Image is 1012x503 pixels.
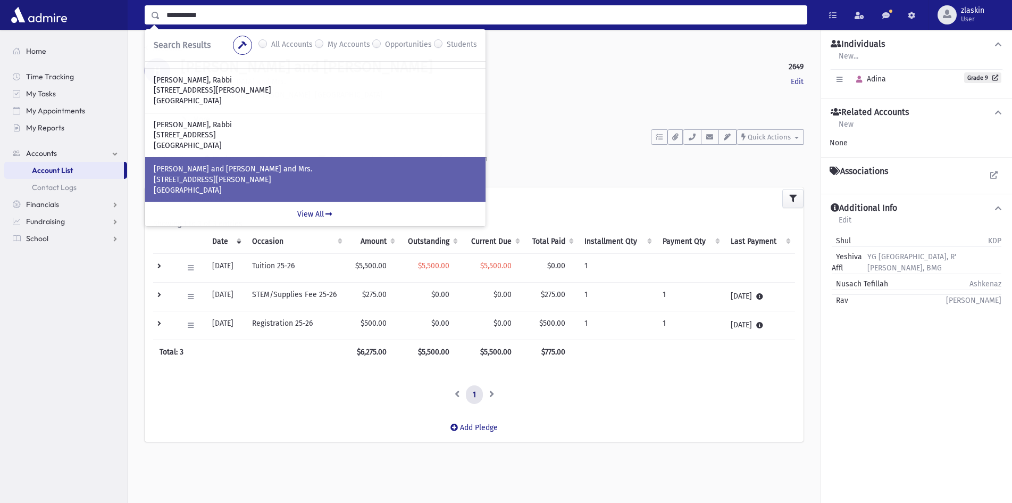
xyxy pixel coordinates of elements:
button: Individuals [830,39,1003,50]
th: Date: activate to sort column ascending [206,229,246,254]
p: [GEOGRAPHIC_DATA] [154,185,477,196]
a: Add Pledge [442,415,506,441]
td: 1 [578,253,656,282]
a: 1 [466,385,483,405]
span: My Reports [26,123,64,133]
span: Home [26,46,46,56]
th: $5,500.00 [462,340,524,364]
a: Financials [4,196,127,213]
a: New [838,118,854,137]
span: User [961,15,984,23]
strong: 2649 [789,61,804,72]
td: [DATE] [206,253,246,282]
span: YG [GEOGRAPHIC_DATA], R' [PERSON_NAME], BMG [867,251,1001,274]
nav: breadcrumb [145,43,183,58]
a: Fundraising [4,213,127,230]
th: $6,275.00 [347,340,399,364]
span: $0.00 [547,261,565,270]
span: Rav [832,295,848,306]
span: Accounts [26,149,57,158]
p: [PERSON_NAME], Rabbi [154,75,477,86]
p: [STREET_ADDRESS][PERSON_NAME] [154,175,477,185]
a: Contact Logs [4,179,127,196]
a: Accounts [145,44,183,53]
th: Installment Qty: activate to sort column ascending [578,229,656,254]
span: My Appointments [26,106,85,116]
h4: Individuals [831,39,885,50]
td: [DATE] [724,282,795,311]
span: My Tasks [26,89,56,98]
th: Current Due: activate to sort column ascending [462,229,524,254]
td: 1 [578,282,656,311]
span: Yeshiva Affl [832,251,867,274]
th: Last Payment: activate to sort column ascending [724,229,795,254]
span: Time Tracking [26,72,74,81]
th: $775.00 [524,340,579,364]
span: Account List [32,166,73,175]
span: Fundraising [26,217,65,226]
span: $500.00 [539,319,565,328]
p: [GEOGRAPHIC_DATA] [154,96,477,106]
p: [STREET_ADDRESS][PERSON_NAME] [154,85,477,96]
label: My Accounts [328,39,370,52]
a: Edit [838,214,852,233]
a: Time Tracking [4,68,127,85]
a: Account List [4,162,124,179]
td: STEM/Supplies Fee 25-26 [246,282,347,311]
button: Quick Actions [737,129,804,145]
div: H [145,58,170,84]
label: Opportunities [385,39,432,52]
td: [DATE] [206,282,246,311]
td: 1 [656,311,724,340]
a: My Tasks [4,85,127,102]
span: School [26,234,48,243]
td: [DATE] [724,311,795,340]
span: $0.00 [431,319,449,328]
span: KDP [988,235,1001,246]
td: 1 [578,311,656,340]
a: Accounts [4,145,127,162]
label: All Accounts [271,39,313,52]
span: Nusach Tefillah [832,278,888,290]
p: [GEOGRAPHIC_DATA] [154,141,477,151]
span: $5,500.00 [480,261,512,270]
span: Adina [851,75,886,84]
th: Occasion : activate to sort column ascending [246,229,347,254]
a: School [4,230,127,247]
h4: Associations [830,166,888,177]
span: zlaskin [961,6,984,15]
th: Payment Qty: activate to sort column ascending [656,229,724,254]
th: $5,500.00 [399,340,463,364]
p: [PERSON_NAME], Rabbi [154,120,477,130]
th: Outstanding: activate to sort column ascending [399,229,463,254]
td: Registration 25-26 [246,311,347,340]
td: [DATE] [206,311,246,340]
label: Students [447,39,477,52]
a: Activity [145,145,196,175]
span: $5,500.00 [418,261,449,270]
a: New... [838,50,859,69]
td: 1 [656,282,724,311]
span: Ashkenaz [969,278,1001,290]
span: $0.00 [494,319,512,328]
span: $0.00 [431,290,449,299]
td: $5,500.00 [347,253,399,282]
a: View All [145,202,486,226]
td: $275.00 [347,282,399,311]
a: My Reports [4,119,127,136]
th: Amount: activate to sort column ascending [347,229,399,254]
p: [PERSON_NAME] and [PERSON_NAME] and Mrs. [154,164,477,175]
img: AdmirePro [9,4,70,26]
h4: Related Accounts [831,107,909,118]
div: None [830,137,1003,149]
span: $0.00 [494,290,512,299]
span: Financials [26,200,59,209]
a: Edit [791,76,804,87]
span: Shul [832,235,851,246]
span: $275.00 [541,290,565,299]
input: Search [160,5,807,24]
span: Search Results [154,40,211,50]
span: [PERSON_NAME] [946,295,1001,306]
button: Related Accounts [830,107,1003,118]
th: Total Paid: activate to sort column ascending [524,229,579,254]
